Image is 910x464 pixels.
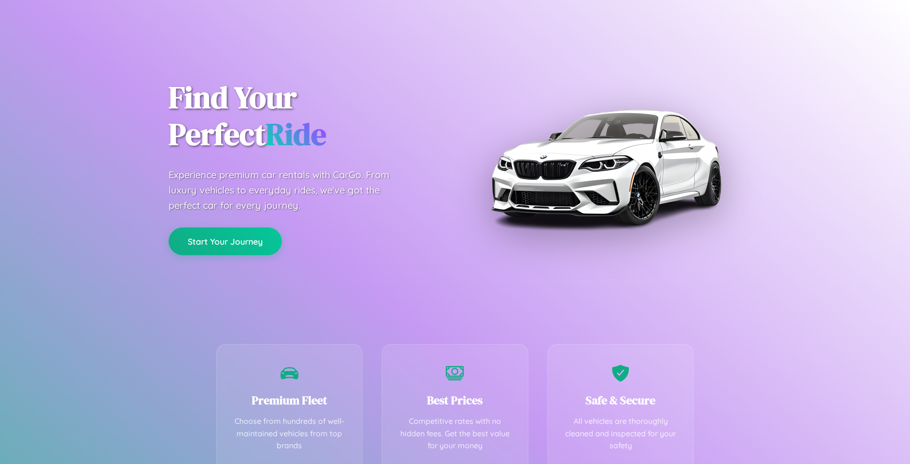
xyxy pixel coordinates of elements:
p: Choose from hundreds of well-maintained vehicles from top brands [231,415,348,452]
span: Ride [266,113,326,155]
h3: Best Prices [396,392,514,408]
button: Start Your Journey [169,227,282,255]
p: Experience premium car rentals with CarGo. From luxury vehicles to everyday rides, we've got the ... [169,167,407,213]
p: All vehicles are thoroughly cleaned and inspected for your safety [562,415,679,452]
p: Competitive rates with no hidden fees. Get the best value for your money [396,415,514,452]
h1: Find Your Perfect [169,79,441,153]
h3: Premium Fleet [231,392,348,408]
img: Premium BMW car rental vehicle [486,48,725,287]
h3: Safe & Secure [562,392,679,408]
